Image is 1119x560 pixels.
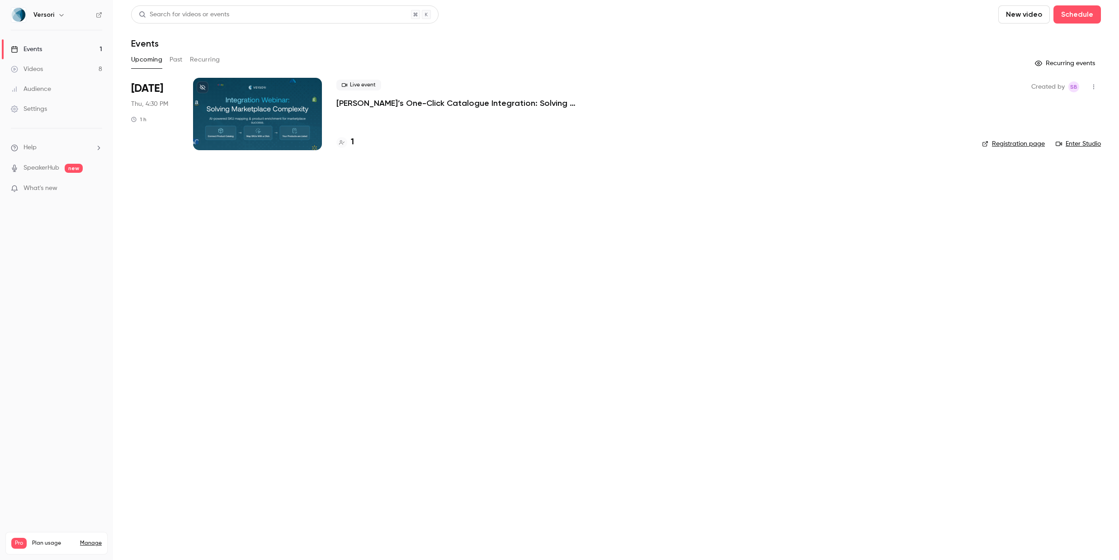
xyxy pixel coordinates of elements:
[11,104,47,114] div: Settings
[336,80,381,90] span: Live event
[131,81,163,96] span: [DATE]
[336,136,354,148] a: 1
[65,164,83,173] span: new
[80,540,102,547] a: Manage
[11,45,42,54] div: Events
[131,78,179,150] div: Sep 11 Thu, 4:30 PM (Europe/London)
[336,98,608,109] a: [PERSON_NAME]’s One-Click Catalogue Integration: Solving Marketplace Data Challenges at Scale
[1031,56,1101,71] button: Recurring events
[24,184,57,193] span: What's new
[24,163,59,173] a: SpeakerHub
[982,139,1045,148] a: Registration page
[1056,139,1101,148] a: Enter Studio
[131,52,162,67] button: Upcoming
[351,136,354,148] h4: 1
[998,5,1050,24] button: New video
[131,38,159,49] h1: Events
[11,143,102,152] li: help-dropdown-opener
[1068,81,1079,92] span: Sophie Burgess
[131,100,168,109] span: Thu, 4:30 PM
[91,185,102,193] iframe: Noticeable Trigger
[11,538,27,549] span: Pro
[139,10,229,19] div: Search for videos or events
[11,85,51,94] div: Audience
[1053,5,1101,24] button: Schedule
[32,540,75,547] span: Plan usage
[24,143,37,152] span: Help
[1031,81,1065,92] span: Created by
[190,52,220,67] button: Recurring
[33,10,54,19] h6: Versori
[1070,81,1077,92] span: SB
[131,116,146,123] div: 1 h
[170,52,183,67] button: Past
[11,8,26,22] img: Versori
[11,65,43,74] div: Videos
